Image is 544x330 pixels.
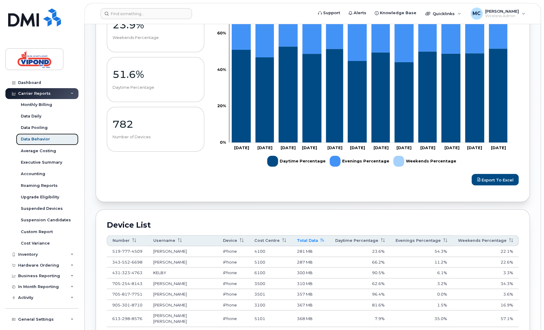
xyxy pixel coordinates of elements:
span: 8143 [130,281,142,286]
div: Quicklinks [421,8,465,20]
tspan: [DATE] [302,145,317,150]
p: 782 [113,119,199,130]
span: 8710 [130,303,142,307]
td: 16.9% [453,300,519,311]
th: Cost Centre [249,235,291,246]
p: Daytime Percentage [113,85,199,90]
tspan: 0% [220,139,226,144]
span: 817 [120,292,130,296]
td: 310 MB [291,278,330,289]
td: KELBY [148,268,218,278]
td: 11.2% [390,257,453,268]
td: 5101 [249,310,291,327]
td: 62.6% [330,278,390,289]
td: 81.6% [330,300,390,311]
td: 22.6% [453,257,519,268]
td: iPhone [218,246,249,257]
th: Total Data [291,235,330,246]
tspan: [DATE] [374,145,389,150]
th: Weekends Percentage [453,235,519,246]
td: 300 MB [291,268,330,278]
td: 6.1% [390,268,453,278]
td: 3.3% [453,268,519,278]
span: [PERSON_NAME] [485,9,519,14]
span: 613 [112,316,142,321]
td: 54.3% [390,246,453,257]
tspan: [DATE] [327,145,342,150]
tspan: [DATE] [420,145,435,150]
span: 6698 [130,260,142,264]
span: 254 [120,281,130,286]
td: 281 MB [291,246,330,257]
span: 323 [120,270,130,275]
span: 705 [112,292,142,296]
p: 23.9% [113,19,199,30]
span: 4763 [130,270,142,275]
tspan: 40% [217,67,226,72]
span: 343 [112,260,142,264]
td: 6100 [249,268,291,278]
td: 1.5% [390,300,453,311]
th: Number [107,235,148,246]
td: [PERSON_NAME] [148,300,218,311]
span: 777 [120,249,130,254]
g: Evenings Percentage [232,4,507,62]
td: iPhone [218,257,249,268]
td: [PERSON_NAME] [PERSON_NAME] [148,310,218,327]
th: Daytime Percentage [330,235,390,246]
p: 51.6% [113,69,199,80]
p: Number of Devices [113,134,199,140]
tspan: [DATE] [234,145,249,150]
input: Find something... [100,8,192,19]
td: [PERSON_NAME] [148,278,218,289]
td: [PERSON_NAME] [148,246,218,257]
a: Knowledge Base [371,7,421,19]
td: 35.0% [390,310,453,327]
p: Weekends Percentage [113,35,199,40]
td: 357 MB [291,289,330,300]
td: 57.1% [453,310,519,327]
td: 3500 [249,278,291,289]
td: 4100 [249,246,291,257]
span: Knowledge Base [380,10,416,16]
span: 705 [112,281,142,286]
span: MC [472,10,481,17]
td: [PERSON_NAME] [148,257,218,268]
th: Evenings Percentage [390,235,453,246]
h2: Device List [107,220,519,229]
g: Daytime Percentage [267,153,326,169]
tspan: [DATE] [467,145,482,150]
span: 552 [120,260,130,264]
td: [PERSON_NAME] [148,289,218,300]
td: 96.4% [330,289,390,300]
td: 0.0% [390,289,453,300]
a: Alerts [344,7,371,19]
g: Daytime Percentage [232,46,507,143]
tspan: [DATE] [445,145,460,150]
td: 66.2% [330,257,390,268]
td: 23.6% [330,246,390,257]
td: 90.5% [330,268,390,278]
td: 287 MB [291,257,330,268]
span: 8576 [130,316,142,321]
g: Evenings Percentage [330,153,389,169]
span: 519 [112,249,142,254]
td: 3.6% [453,289,519,300]
span: Export to Excel [482,177,514,182]
tspan: [DATE] [491,145,506,150]
td: 5100 [249,257,291,268]
span: Support [323,10,340,16]
tspan: [DATE] [350,145,365,150]
a: Export to Excel [472,174,519,185]
span: 298 [120,316,130,321]
td: 367 MB [291,300,330,311]
tspan: 20% [217,103,226,108]
g: Legend [267,153,456,169]
td: 34.3% [453,278,519,289]
td: 3.2% [390,278,453,289]
g: Weekends Percentage [393,153,456,169]
td: 3501 [249,289,291,300]
td: 7.9% [330,310,390,327]
div: Mark Chapeskie [466,8,530,20]
span: 301 [120,303,130,307]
